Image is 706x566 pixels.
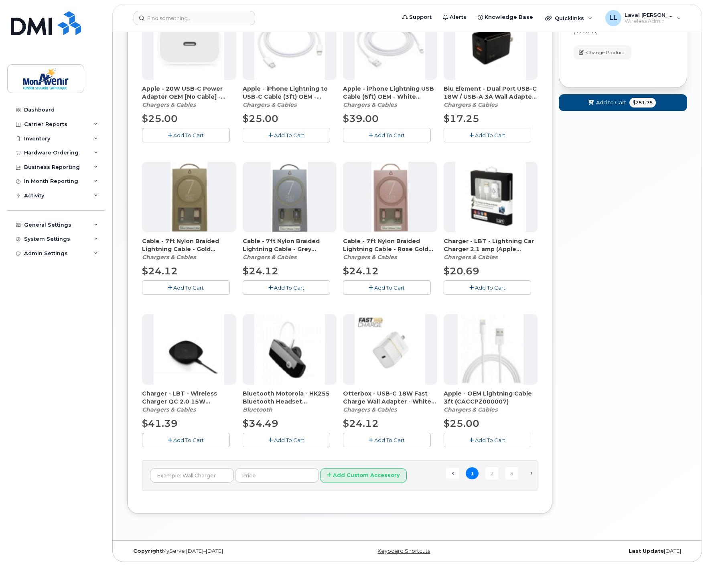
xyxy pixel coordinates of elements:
[437,9,472,25] a: Alerts
[142,85,236,109] div: Apple - 20W USB-C Power Adapter OEM [No Cable] - White (CAHCAP000073)
[343,390,437,414] div: Otterbox - USB-C 18W Fast Charge Wall Adapter - White (CAHCAP000074)
[243,101,296,108] em: Chargers & Cables
[501,548,687,554] div: [DATE]
[243,390,337,406] span: Bluetooth Motorola - HK255 Bluetooth Headset (CABTBE000046)
[586,49,625,56] span: Change Product
[343,418,379,429] span: $24.12
[574,45,631,59] button: Change Product
[343,237,437,261] div: Cable - 7ft Nylon Braided Lightning Cable - Rose Gold (CAMIBE000083)
[133,548,162,554] strong: Copyright
[274,437,304,443] span: Add To Cart
[485,467,498,480] a: 2
[444,265,479,277] span: $20.69
[525,468,538,479] a: Next →
[142,128,230,142] button: Add To Cart
[343,433,431,447] button: Add To Cart
[600,10,687,26] div: Laval Lai Yoon Hin
[475,437,505,443] span: Add To Cart
[142,390,236,406] span: Charger - LBT - Wireless Charger QC 2.0 15W (CAHCLI000058)
[343,406,397,413] em: Chargers & Cables
[243,128,331,142] button: Add To Cart
[444,254,497,261] em: Chargers & Cables
[173,284,204,291] span: Add To Cart
[243,418,278,429] span: $34.49
[371,162,408,232] img: accessory36235.JPG
[254,314,325,385] img: accessory36212.JPG
[243,390,337,414] div: Bluetooth Motorola - HK255 Bluetooth Headset (CABTBE000046)
[142,280,230,294] button: Add To Cart
[446,468,459,479] span: ← Previous
[142,85,236,101] span: Apple - 20W USB-C Power Adapter OEM [No Cable] - White (CAHCAP000073)
[444,237,538,253] span: Charger - LBT - Lightning Car Charger 2.1 amp (Apple Approved) - (CACCLI000053)
[274,132,304,138] span: Add To Cart
[444,280,532,294] button: Add To Cart
[134,11,255,25] input: Find something...
[142,390,236,414] div: Charger - LBT - Wireless Charger QC 2.0 15W (CAHCLI000058)
[173,437,204,443] span: Add To Cart
[243,237,337,261] div: Cable - 7ft Nylon Braided Lightning Cable - Grey (CAMIBE000085)
[397,9,437,25] a: Support
[320,468,407,483] button: Add Custom Accessory
[450,13,467,21] span: Alerts
[142,237,236,261] div: Cable - 7ft Nylon Braided Lightning Cable - Gold (CAMIBE000084)
[444,390,538,414] div: Apple - OEM Lightning Cable 3ft (CACCPZ000007)
[142,101,196,108] em: Chargers & Cables
[455,9,526,80] img: accessory36707.JPG
[243,406,272,413] em: Bluetooth
[243,113,278,124] span: $25.00
[609,13,617,23] span: LL
[150,468,234,483] input: Example: Wall Charger
[142,406,196,413] em: Chargers & Cables
[444,237,538,261] div: Charger - LBT - Lightning Car Charger 2.1 amp (Apple Approved) - (CACCLI000053)
[243,85,337,101] span: Apple - iPhone Lightning to USB-C Cable (3ft) OEM - White (CAMIPZ000216)
[444,433,532,447] button: Add To Cart
[173,132,204,138] span: Add To Cart
[343,113,379,124] span: $39.00
[343,237,437,253] span: Cable - 7ft Nylon Braided Lightning Cable - Rose Gold (CAMIBE000083)
[444,101,497,108] em: Chargers & Cables
[374,284,405,291] span: Add To Cart
[444,113,479,124] span: $17.25
[243,254,296,261] em: Chargers & Cables
[444,418,479,429] span: $25.00
[540,10,598,26] div: Quicklinks
[475,284,505,291] span: Add To Cart
[142,418,178,429] span: $41.39
[142,433,230,447] button: Add To Cart
[243,85,337,109] div: Apple - iPhone Lightning to USB-C Cable (3ft) OEM - White (CAMIPZ000216)
[505,467,518,480] a: 3
[377,548,430,554] a: Keyboard Shortcuts
[458,314,523,385] img: accessory35880.JPG
[343,390,437,406] span: Otterbox - USB-C 18W Fast Charge Wall Adapter - White (CAHCAP000074)
[444,85,538,109] div: Blu Element - Dual Port USB-C 18W / USB-A 3A Wall Adapter - Black (Bulk) (CAHCPZ000077)
[444,406,497,413] em: Chargers & Cables
[274,284,304,291] span: Add To Cart
[127,548,314,554] div: MyServe [DATE]–[DATE]
[142,237,236,253] span: Cable - 7ft Nylon Braided Lightning Cable - Gold (CAMIBE000084)
[596,99,626,106] span: Add to Cart
[559,94,687,111] button: Add to Cart $251.75
[343,128,431,142] button: Add To Cart
[355,314,425,385] img: accessory36681.JPG
[271,162,308,232] img: accessory36234.JPG
[409,13,432,21] span: Support
[355,9,425,80] img: accessory36545.JPG
[444,390,538,406] span: Apple - OEM Lightning Cable 3ft (CACCPZ000007)
[170,162,207,232] img: accessory36233.JPG
[343,85,437,109] div: Apple - iPhone Lightning USB Cable (6ft) OEM - White (CAMIPZ000167)
[343,101,397,108] em: Chargers & Cables
[625,12,673,18] span: Laval [PERSON_NAME]
[475,132,505,138] span: Add To Cart
[485,13,533,21] span: Knowledge Base
[625,18,673,24] span: Wireless Admin
[374,437,405,443] span: Add To Cart
[243,265,278,277] span: $24.12
[629,98,656,108] span: $251.75
[343,254,397,261] em: Chargers & Cables
[343,280,431,294] button: Add To Cart
[154,9,224,80] img: accessory36680.JPG
[142,113,178,124] span: $25.00
[243,280,331,294] button: Add To Cart
[466,467,479,480] span: 1
[472,9,539,25] a: Knowledge Base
